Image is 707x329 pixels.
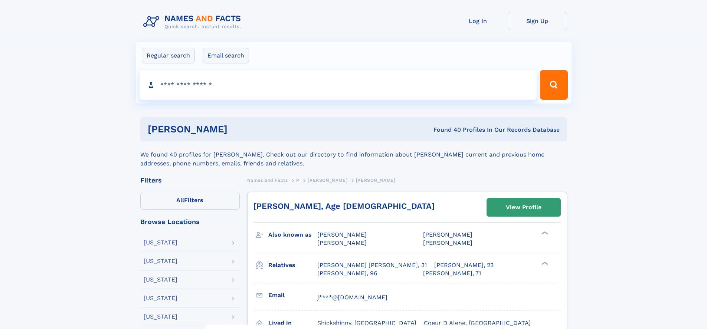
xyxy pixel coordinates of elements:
[253,201,435,211] a: [PERSON_NAME], Age [DEMOGRAPHIC_DATA]
[423,239,472,246] span: [PERSON_NAME]
[296,175,300,185] a: P
[148,125,331,134] h1: [PERSON_NAME]
[308,178,347,183] span: [PERSON_NAME]
[140,177,240,184] div: Filters
[176,197,184,204] span: All
[434,261,494,269] a: [PERSON_NAME], 23
[317,261,427,269] a: [PERSON_NAME] [PERSON_NAME], 31
[144,314,177,320] div: [US_STATE]
[487,198,560,216] a: View Profile
[144,277,177,283] div: [US_STATE]
[508,12,567,30] a: Sign Up
[140,12,247,32] img: Logo Names and Facts
[540,231,549,236] div: ❯
[317,319,416,326] span: Shickshinny, [GEOGRAPHIC_DATA]
[268,228,317,241] h3: Also known as
[296,178,300,183] span: P
[317,269,377,277] a: [PERSON_NAME], 96
[142,48,195,63] label: Regular search
[144,258,177,264] div: [US_STATE]
[540,70,567,100] button: Search Button
[330,126,560,134] div: Found 40 Profiles In Our Records Database
[506,199,541,216] div: View Profile
[317,239,367,246] span: [PERSON_NAME]
[203,48,249,63] label: Email search
[356,178,396,183] span: [PERSON_NAME]
[268,259,317,272] h3: Relatives
[423,269,481,277] a: [PERSON_NAME], 71
[144,295,177,301] div: [US_STATE]
[308,175,347,185] a: [PERSON_NAME]
[140,192,240,210] label: Filters
[423,231,472,238] span: [PERSON_NAME]
[140,70,537,100] input: search input
[448,12,508,30] a: Log In
[424,319,531,326] span: Coeur D Alene, [GEOGRAPHIC_DATA]
[144,240,177,246] div: [US_STATE]
[247,175,288,185] a: Names and Facts
[140,141,567,168] div: We found 40 profiles for [PERSON_NAME]. Check out our directory to find information about [PERSON...
[268,289,317,302] h3: Email
[540,261,549,266] div: ❯
[317,231,367,238] span: [PERSON_NAME]
[140,218,240,225] div: Browse Locations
